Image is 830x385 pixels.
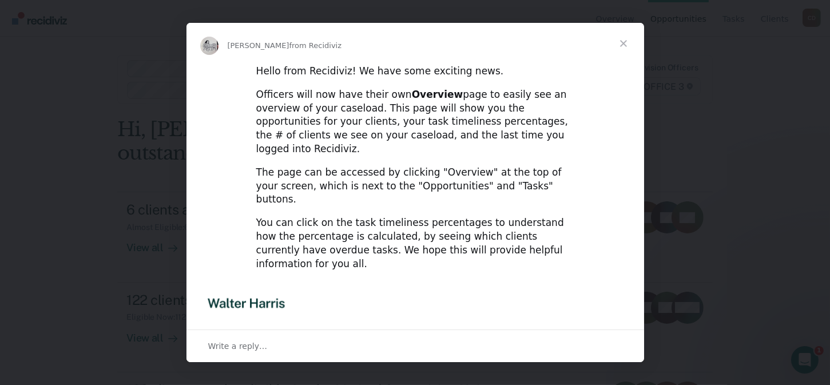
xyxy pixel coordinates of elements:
[256,166,574,207] div: The page can be accessed by clicking "Overview" at the top of your screen, which is next to the "...
[603,23,644,64] span: Close
[208,339,268,354] span: Write a reply…
[412,89,463,100] b: Overview
[256,65,574,78] div: Hello from Recidiviz! We have some exciting news.
[256,216,574,271] div: You can click on the task timeliness percentages to understand how the percentage is calculated, ...
[186,330,644,362] div: Open conversation and reply
[256,88,574,156] div: Officers will now have their own page to easily see an overview of your caseload. This page will ...
[228,41,289,50] span: [PERSON_NAME]
[200,37,219,55] img: Profile image for Kim
[289,41,342,50] span: from Recidiviz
